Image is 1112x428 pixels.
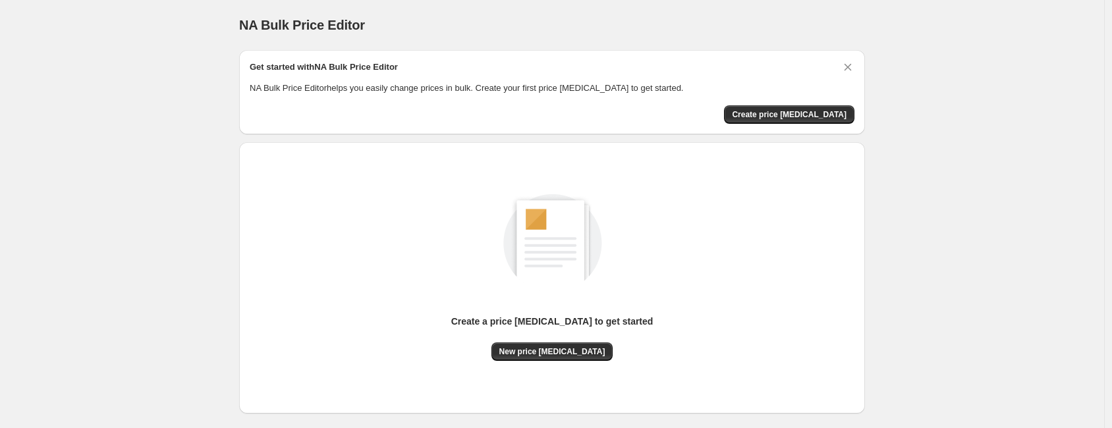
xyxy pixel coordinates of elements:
[724,105,854,124] button: Create price change job
[250,82,854,95] p: NA Bulk Price Editor helps you easily change prices in bulk. Create your first price [MEDICAL_DAT...
[239,18,365,32] span: NA Bulk Price Editor
[250,61,398,74] h2: Get started with NA Bulk Price Editor
[491,342,613,361] button: New price [MEDICAL_DATA]
[451,315,653,328] p: Create a price [MEDICAL_DATA] to get started
[499,346,605,357] span: New price [MEDICAL_DATA]
[732,109,847,120] span: Create price [MEDICAL_DATA]
[841,61,854,74] button: Dismiss card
